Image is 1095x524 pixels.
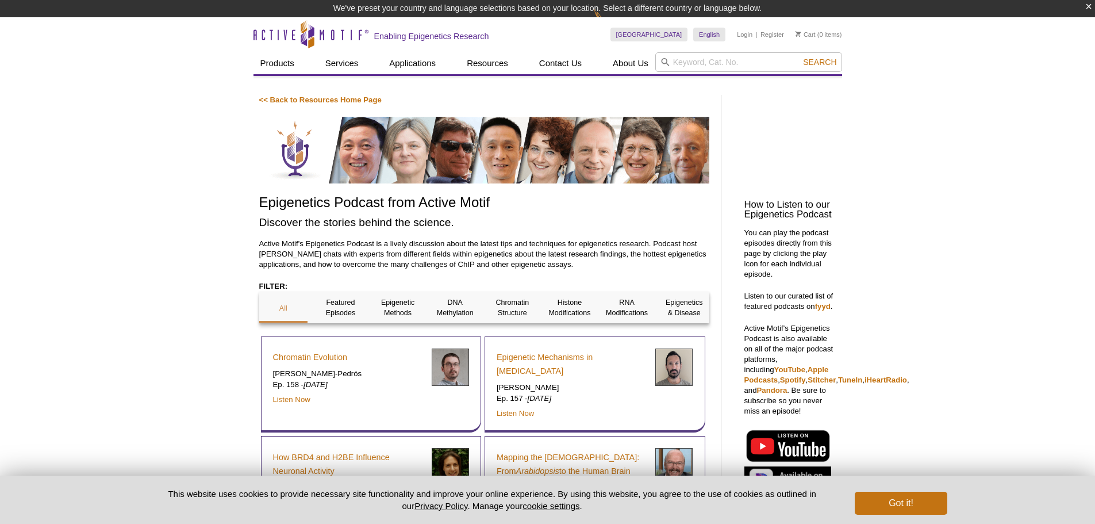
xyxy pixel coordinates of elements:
[744,291,836,312] p: Listen to our curated list of featured podcasts on .
[815,302,831,311] a: fyyd
[374,297,422,318] p: Epigenetic Methods
[259,282,288,290] strong: FILTER:
[545,297,594,318] p: Histone Modifications
[497,383,647,393] p: [PERSON_NAME]
[431,297,479,318] p: DNA Methylation
[796,30,816,39] a: Cart
[744,365,829,384] a: Apple Podcasts
[660,297,709,318] p: Epigenetics & Disease
[865,376,907,384] a: iHeartRadio
[497,409,534,418] a: Listen Now
[488,297,537,318] p: Chromatin Structure
[808,376,836,384] a: Stitcher
[744,228,836,280] p: You can play the podcast episodes directly from this page by clicking the play icon for each indi...
[744,466,831,495] img: Listen on Pandora
[610,28,688,41] a: [GEOGRAPHIC_DATA]
[273,380,423,390] p: Ep. 158 -
[803,58,836,67] span: Search
[760,30,784,39] a: Register
[693,28,725,41] a: English
[757,386,787,395] a: Pandora
[414,501,467,511] a: Privacy Policy
[756,28,758,41] li: |
[855,492,947,515] button: Got it!
[316,297,365,318] p: Featured Episodes
[737,30,752,39] a: Login
[744,323,836,416] p: Active Motif's Epigenetics Podcast is also available on all of the major podcast platforms, inclu...
[273,369,423,379] p: [PERSON_NAME]-Pedrós
[497,393,647,404] p: Ep. 157 -
[259,215,709,230] h2: Discover the stories behind the science.
[497,350,647,378] a: Epigenetic Mechanisms in [MEDICAL_DATA]
[432,349,469,386] img: Arnau Sebe Pedros headshot
[259,95,382,104] a: << Back to Resources Home Page
[382,52,443,74] a: Applications
[318,52,366,74] a: Services
[259,239,709,270] p: Active Motif's Epigenetics Podcast is a lively discussion about the latest tips and techniques fo...
[532,52,589,74] a: Contact Us
[744,428,831,464] img: Listen on YouTube
[655,349,693,386] img: Luca Magnani headshot
[460,52,515,74] a: Resources
[259,117,709,183] img: Discover the stories behind the science.
[594,9,624,36] img: Change Here
[800,57,840,67] button: Search
[796,28,842,41] li: (0 items)
[259,303,308,313] p: All
[374,31,489,41] h2: Enabling Epigenetics Research
[796,31,801,37] img: Your Cart
[838,376,862,384] a: TuneIn
[774,365,805,374] a: YouTube
[522,501,579,511] button: cookie settings
[655,52,842,72] input: Keyword, Cat. No.
[655,448,693,485] img: Joseph Ecker headshot
[516,466,559,476] em: Arabidopsis
[497,450,647,478] a: Mapping the [DEMOGRAPHIC_DATA]: FromArabidopsisto the Human Brain
[528,394,552,403] em: [DATE]
[253,52,301,74] a: Products
[148,488,836,512] p: This website uses cookies to provide necessary site functionality and improve your online experie...
[273,350,348,364] a: Chromatin Evolution
[432,448,469,485] img: Erica Korb headshot
[273,395,310,404] a: Listen Now
[606,52,655,74] a: About Us
[303,380,328,389] em: [DATE]
[602,297,651,318] p: RNA Modifications
[744,200,836,220] h3: How to Listen to our Epigenetics Podcast
[273,450,423,478] a: How BRD4 and H2BE Influence Neuronal Activity
[259,195,709,212] h1: Epigenetics Podcast from Active Motif
[780,376,806,384] a: Spotify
